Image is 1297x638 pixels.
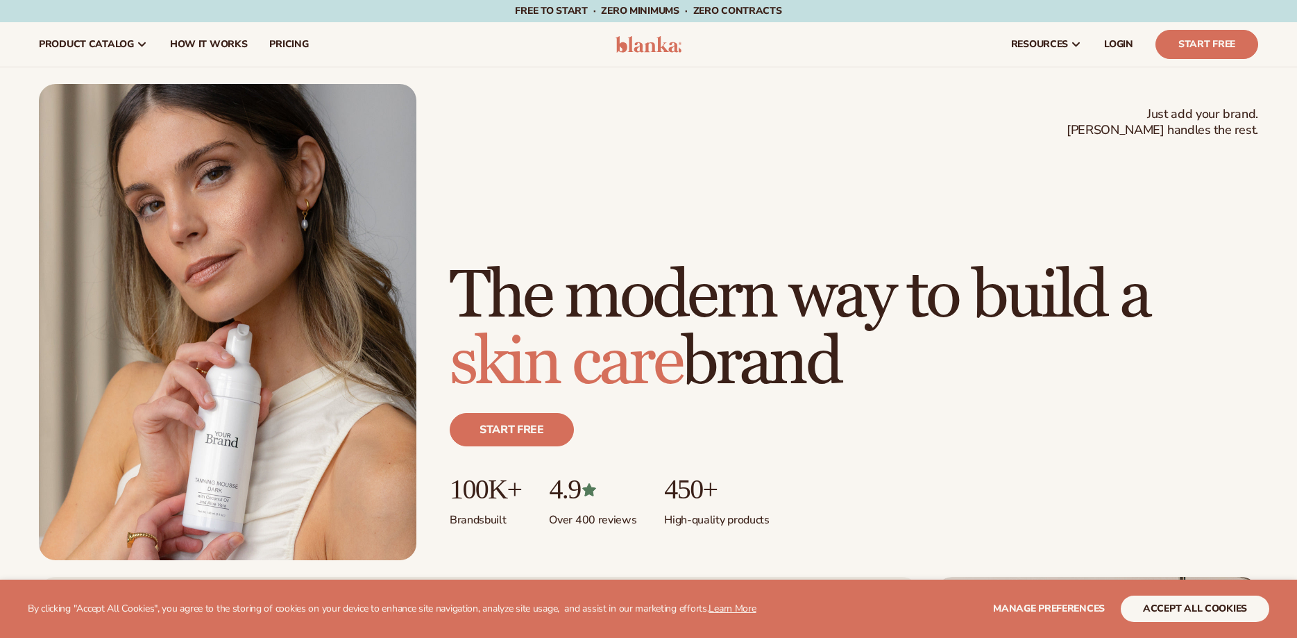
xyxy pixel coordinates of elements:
p: Over 400 reviews [549,505,636,528]
a: pricing [258,22,319,67]
span: Free to start · ZERO minimums · ZERO contracts [515,4,781,17]
img: Female holding tanning mousse. [39,84,416,560]
p: 100K+ [450,474,521,505]
a: LOGIN [1093,22,1144,67]
a: resources [1000,22,1093,67]
span: skin care [450,322,681,403]
span: How It Works [170,39,248,50]
p: High-quality products [664,505,769,528]
h1: The modern way to build a brand [450,263,1258,396]
span: LOGIN [1104,39,1133,50]
span: product catalog [39,39,134,50]
span: resources [1011,39,1068,50]
a: Start free [450,413,574,446]
button: Manage preferences [993,596,1105,622]
p: 450+ [664,474,769,505]
p: Brands built [450,505,521,528]
a: product catalog [28,22,159,67]
button: accept all cookies [1121,596,1269,622]
p: By clicking "Accept All Cookies", you agree to the storing of cookies on your device to enhance s... [28,603,756,615]
a: Learn More [709,602,756,615]
span: pricing [269,39,308,50]
a: Start Free [1155,30,1258,59]
p: 4.9 [549,474,636,505]
img: logo [616,36,681,53]
span: Just add your brand. [PERSON_NAME] handles the rest. [1067,106,1258,139]
a: How It Works [159,22,259,67]
span: Manage preferences [993,602,1105,615]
